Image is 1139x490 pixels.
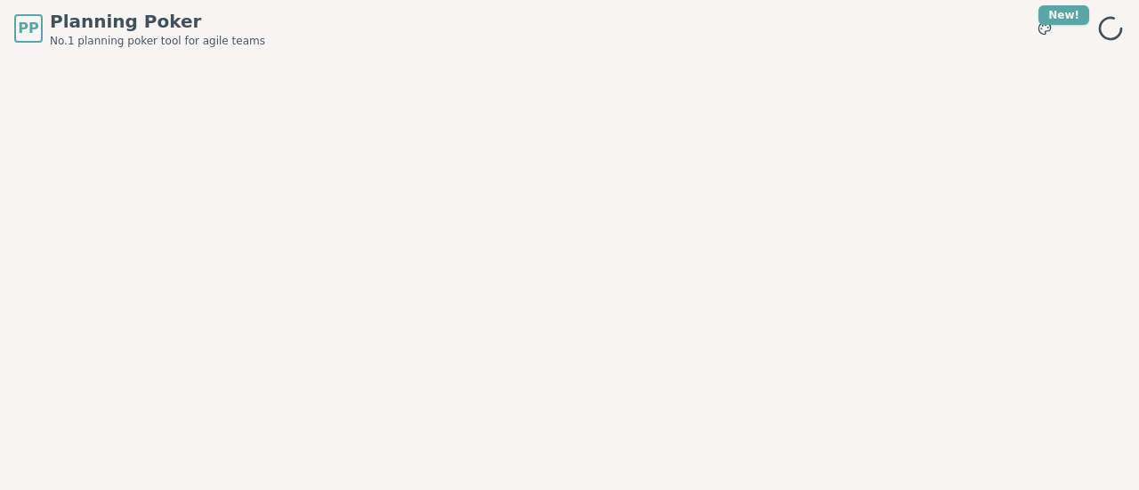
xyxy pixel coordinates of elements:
span: PP [18,18,38,39]
a: PPPlanning PokerNo.1 planning poker tool for agile teams [14,9,265,48]
span: No.1 planning poker tool for agile teams [50,34,265,48]
button: New! [1029,12,1061,44]
span: Planning Poker [50,9,265,34]
div: New! [1038,5,1089,25]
